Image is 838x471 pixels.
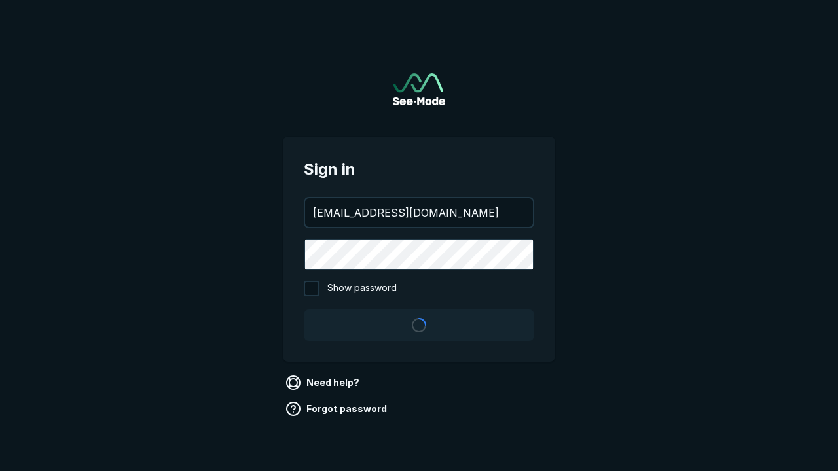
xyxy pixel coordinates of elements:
input: your@email.com [305,198,533,227]
img: See-Mode Logo [393,73,445,105]
span: Sign in [304,158,534,181]
a: Go to sign in [393,73,445,105]
a: Need help? [283,372,365,393]
span: Show password [327,281,397,296]
a: Forgot password [283,398,392,419]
